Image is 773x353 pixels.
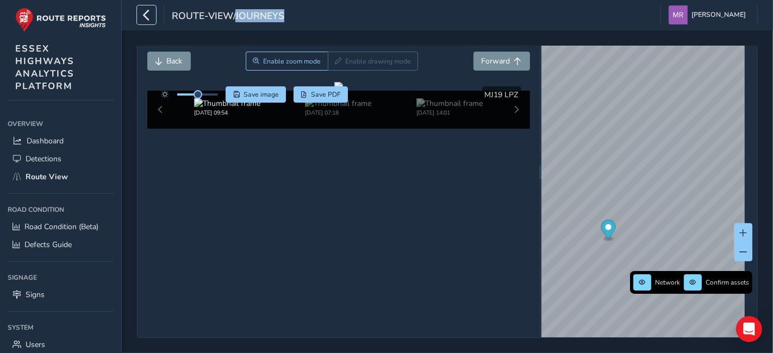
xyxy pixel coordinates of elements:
[294,86,348,103] button: PDF
[706,278,749,287] span: Confirm assets
[263,57,321,66] span: Enable zoom mode
[601,220,616,242] div: Map marker
[669,5,750,24] button: [PERSON_NAME]
[194,109,260,117] div: [DATE] 09:54
[669,5,688,24] img: diamond-layout
[473,52,530,71] button: Forward
[24,222,98,232] span: Road Condition (Beta)
[8,132,114,150] a: Dashboard
[8,269,114,286] div: Signage
[244,90,279,99] span: Save image
[691,5,746,24] span: [PERSON_NAME]
[147,52,191,71] button: Back
[24,239,72,250] span: Defects Guide
[15,8,106,32] img: rr logo
[311,90,341,99] span: Save PDF
[172,9,284,24] span: route-view/journeys
[226,86,286,103] button: Save
[305,98,371,109] img: Thumbnail frame
[8,201,114,218] div: Road Condition
[26,172,68,182] span: Route View
[194,98,260,109] img: Thumbnail frame
[15,42,74,92] span: ESSEX HIGHWAYS ANALYTICS PLATFORM
[26,289,45,300] span: Signs
[8,319,114,336] div: System
[416,98,483,109] img: Thumbnail frame
[736,316,762,342] div: Open Intercom Messenger
[26,154,61,164] span: Detections
[485,90,519,100] span: MJ19 LPZ
[8,168,114,186] a: Route View
[8,236,114,254] a: Defects Guide
[167,56,183,66] span: Back
[8,218,114,236] a: Road Condition (Beta)
[27,136,64,146] span: Dashboard
[655,278,680,287] span: Network
[26,339,45,350] span: Users
[8,286,114,304] a: Signs
[246,52,328,71] button: Zoom
[8,150,114,168] a: Detections
[8,116,114,132] div: Overview
[305,109,371,117] div: [DATE] 07:18
[416,109,483,117] div: [DATE] 14:01
[482,56,510,66] span: Forward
